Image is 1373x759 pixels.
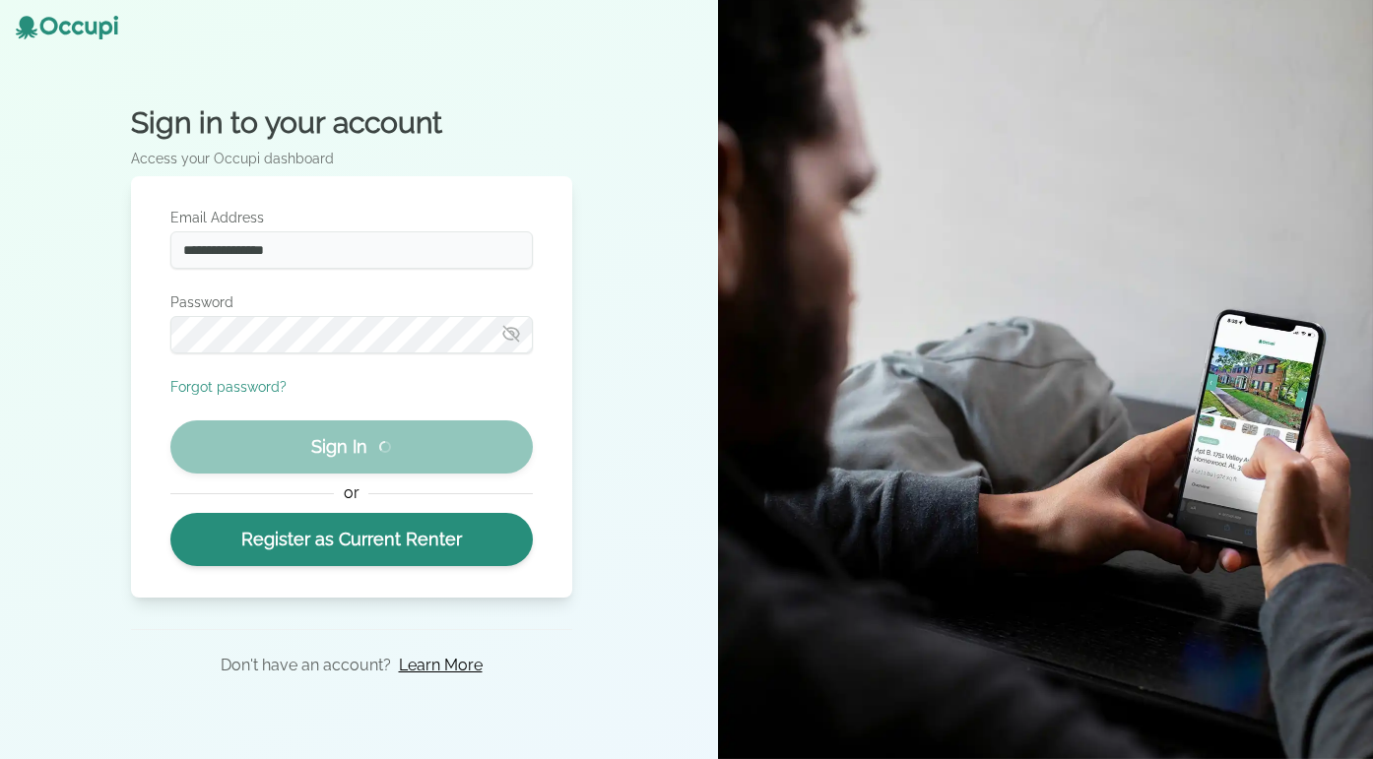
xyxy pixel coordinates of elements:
[221,654,391,677] p: Don't have an account?
[170,208,533,227] label: Email Address
[170,513,533,566] a: Register as Current Renter
[170,292,533,312] label: Password
[131,105,572,141] h2: Sign in to your account
[399,654,483,677] a: Learn More
[334,481,368,505] span: or
[131,149,572,168] p: Access your Occupi dashboard
[170,377,287,397] button: Forgot password?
